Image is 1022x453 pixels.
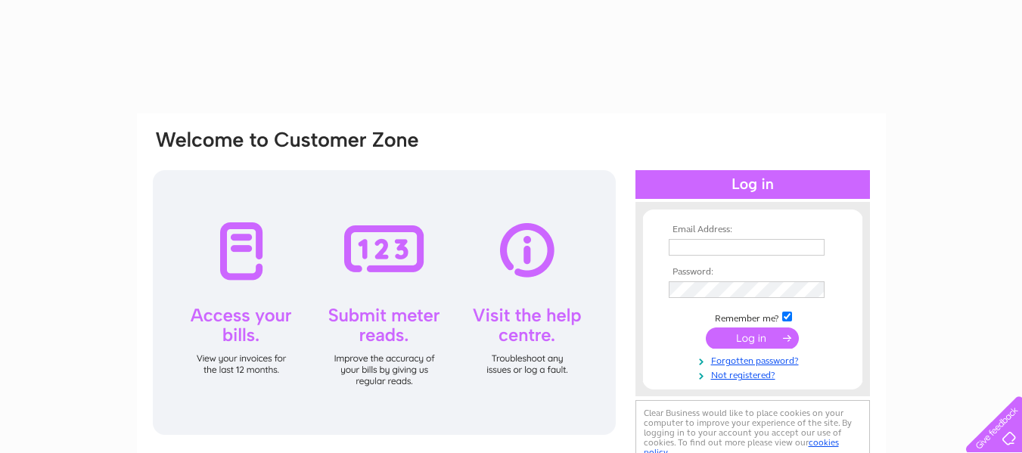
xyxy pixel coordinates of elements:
[665,267,840,278] th: Password:
[669,352,840,367] a: Forgotten password?
[706,327,799,349] input: Submit
[665,309,840,324] td: Remember me?
[665,225,840,235] th: Email Address:
[669,367,840,381] a: Not registered?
